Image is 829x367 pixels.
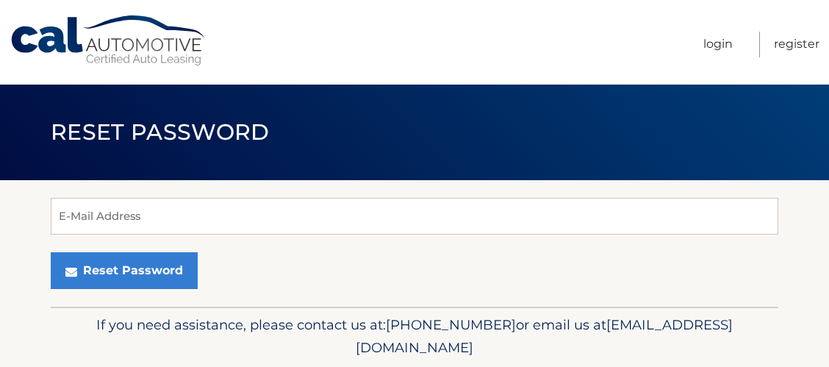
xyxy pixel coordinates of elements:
button: Reset Password [51,252,198,289]
input: E-Mail Address [51,198,778,235]
a: Login [703,32,733,57]
p: If you need assistance, please contact us at: or email us at [60,313,769,360]
a: Cal Automotive [10,15,208,67]
span: [PHONE_NUMBER] [386,316,516,333]
a: Register [774,32,819,57]
span: Reset Password [51,118,269,146]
